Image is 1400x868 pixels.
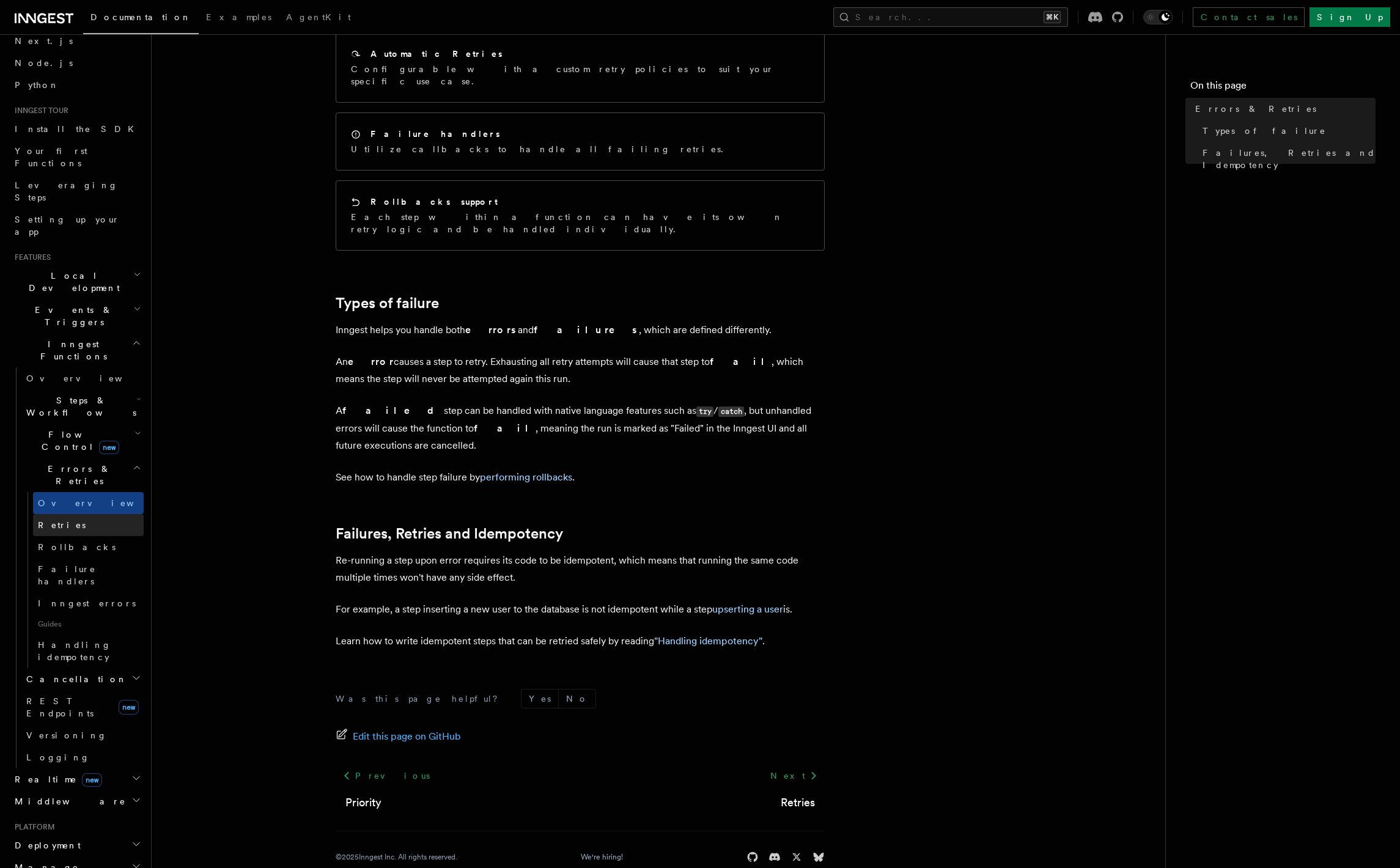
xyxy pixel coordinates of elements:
span: Documentation [90,12,191,22]
span: Failure handlers [38,564,96,586]
span: Steps & Workflows [21,394,136,419]
h2: Failure handlers [370,128,500,140]
h2: Automatic Retries [370,48,503,60]
a: Priority [345,794,381,811]
a: Retries [33,514,144,536]
button: Yes [521,690,558,708]
span: Platform [10,822,55,832]
span: Edit this page on GitHub [353,728,461,745]
a: Next [763,765,825,787]
button: Toggle dark mode [1143,10,1173,24]
span: Inngest errors [38,598,136,608]
a: Next.js [10,30,144,52]
a: upserting a user [712,603,783,615]
span: Middleware [10,795,126,807]
span: new [119,700,139,715]
span: Install the SDK [15,124,141,134]
a: AgentKit [279,4,358,33]
a: REST Endpointsnew [21,690,144,724]
div: Errors & Retries [21,492,144,668]
span: AgentKit [286,12,351,22]
span: Setting up your app [15,215,120,237]
span: Events & Triggers [10,304,133,328]
span: Python [15,80,59,90]
a: Failure handlers [33,558,144,592]
button: Local Development [10,265,144,299]
span: new [82,773,102,787]
span: Flow Control [21,428,134,453]
a: Contact sales [1193,7,1305,27]
a: Your first Functions [10,140,144,174]
span: REST Endpoints [26,696,94,718]
a: Overview [33,492,144,514]
p: A step can be handled with native language features such as / , but unhandled errors will cause t... [336,402,825,454]
span: Leveraging Steps [15,180,118,202]
a: Edit this page on GitHub [336,728,461,745]
code: try [696,406,713,417]
button: Inngest Functions [10,333,144,367]
a: Rollbacks supportEach step within a function can have its own retry logic and be handled individu... [336,180,825,251]
span: Errors & Retries [1195,103,1316,115]
p: Was this page helpful? [336,693,506,705]
p: Re-running a step upon error requires its code to be idempotent, which means that running the sam... [336,552,825,586]
span: Types of failure [1203,125,1326,137]
kbd: ⌘K [1044,11,1061,23]
a: Examples [199,4,279,33]
span: Guides [33,614,144,634]
strong: failures [534,324,639,336]
button: Middleware [10,790,144,812]
span: Failures, Retries and Idempotency [1203,147,1376,171]
h4: On this page [1190,78,1376,98]
a: Automatic RetriesConfigurable with a custom retry policies to suit your specific use case. [336,32,825,103]
button: No [559,690,595,708]
div: Inngest Functions [10,367,144,768]
a: Logging [21,746,144,768]
p: Utilize callbacks to handle all failing retries. [351,143,731,155]
a: Python [10,74,144,96]
p: Configurable with a custom retry policies to suit your specific use case. [351,63,809,87]
span: Next.js [15,36,73,46]
a: Documentation [83,4,199,34]
span: Logging [26,752,90,762]
p: Each step within a function can have its own retry logic and be handled individually. [351,211,809,235]
p: See how to handle step failure by . [336,469,825,486]
span: Handling idempotency [38,640,111,662]
a: Install the SDK [10,118,144,140]
a: Failures, Retries and Idempotency [336,525,563,542]
a: Setting up your app [10,208,144,243]
a: Failures, Retries and Idempotency [1198,142,1376,176]
strong: fail [474,422,536,434]
button: Cancellation [21,668,144,690]
div: © 2025 Inngest Inc. All rights reserved. [336,852,457,862]
strong: fail [710,356,772,367]
a: Failure handlersUtilize callbacks to handle all failing retries. [336,112,825,171]
span: new [99,441,119,454]
span: Rollbacks [38,542,116,552]
span: Errors & Retries [21,463,133,487]
a: Versioning [21,724,144,746]
h2: Rollbacks support [370,196,498,208]
strong: error [348,356,394,367]
button: Steps & Workflows [21,389,144,424]
a: "Handling idempotency" [654,635,762,647]
strong: failed [342,405,444,416]
span: Versioning [26,730,107,740]
span: Your first Functions [15,146,87,168]
p: Learn how to write idempotent steps that can be retried safely by reading . [336,633,825,650]
span: Overview [26,373,152,383]
a: We're hiring! [581,852,623,862]
button: Search...⌘K [833,7,1068,27]
a: Handling idempotency [33,634,144,668]
span: Cancellation [21,673,127,685]
span: Inngest tour [10,106,68,116]
span: Node.js [15,58,73,68]
span: Realtime [10,773,102,785]
a: Rollbacks [33,536,144,558]
span: Features [10,252,51,262]
a: Types of failure [336,295,439,312]
span: Deployment [10,839,81,851]
a: Retries [781,794,815,811]
a: Errors & Retries [1190,98,1376,120]
button: Deployment [10,834,144,856]
button: Errors & Retries [21,458,144,492]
